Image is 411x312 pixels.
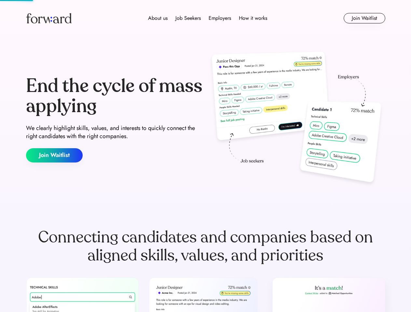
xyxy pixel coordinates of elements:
button: Join Waitlist [26,148,83,162]
button: Join Waitlist [344,13,385,23]
div: How it works [239,14,267,22]
img: Forward logo [26,13,72,23]
div: Employers [209,14,231,22]
div: We clearly highlight skills, values, and interests to quickly connect the right candidates with t... [26,124,203,140]
div: About us [148,14,168,22]
div: Connecting candidates and companies based on aligned skills, values, and priorities [26,228,385,265]
div: Job Seekers [175,14,201,22]
div: End the cycle of mass applying [26,76,203,116]
img: hero-image.png [208,49,385,189]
